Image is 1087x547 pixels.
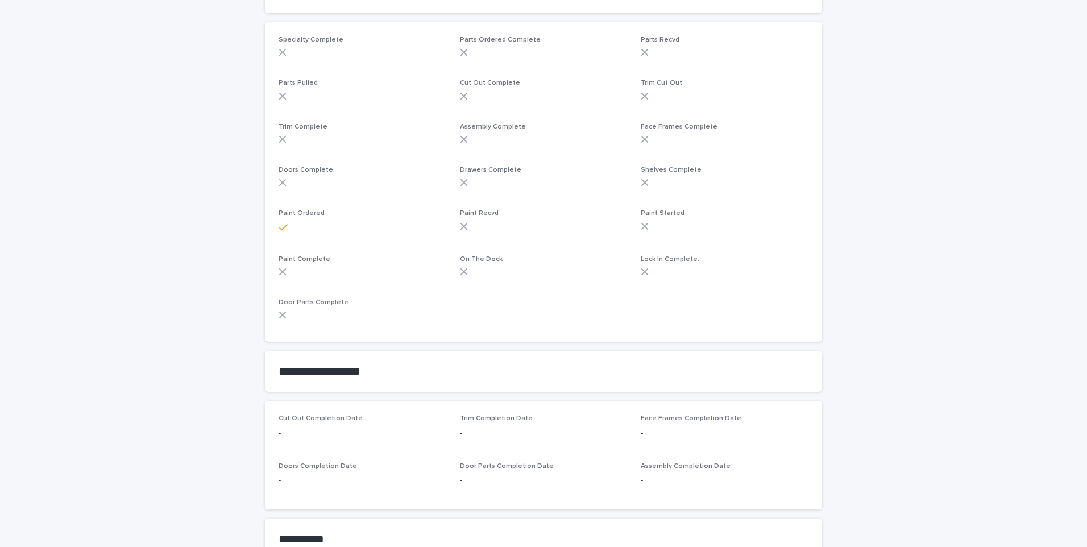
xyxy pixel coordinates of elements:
span: On The Dock [460,256,503,263]
p: - [460,475,628,487]
p: - [641,475,808,487]
span: Paint Started [641,210,684,217]
span: Trim Cut Out [641,80,682,86]
span: Door Parts Completion Date [460,463,554,470]
span: Parts Pulled [279,80,318,86]
span: Lock In Complete. [641,256,699,263]
p: - [641,428,808,440]
span: Specialty Complete [279,36,343,43]
span: Trim Completion Date [460,415,533,422]
span: Cut Out Complete [460,80,520,86]
span: Drawers Complete [460,167,521,173]
span: Cut Out Completion Date [279,415,363,422]
span: Paint Ordered [279,210,325,217]
span: Paint Complete [279,256,330,263]
span: Parts Ordered Complete [460,36,541,43]
span: Doors Completion Date [279,463,357,470]
span: Assembly Complete [460,123,526,130]
span: Door Parts Complete [279,299,348,306]
p: - [460,428,628,440]
p: - [279,475,446,487]
span: Doors Complete. [279,167,335,173]
span: Face Frames Completion Date [641,415,741,422]
span: Assembly Completion Date [641,463,731,470]
span: Paint Recvd [460,210,499,217]
span: Parts Recvd [641,36,679,43]
span: Trim Complete [279,123,327,130]
span: Face Frames Complete [641,123,717,130]
span: Shelves Complete [641,167,702,173]
p: - [279,428,446,440]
